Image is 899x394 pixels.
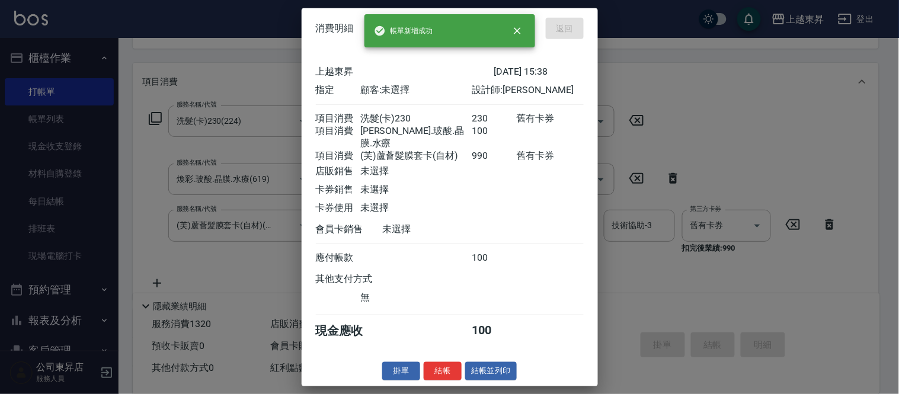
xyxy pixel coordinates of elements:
div: 舊有卡券 [516,113,583,125]
div: 未選擇 [360,165,472,178]
div: 設計師: [PERSON_NAME] [472,84,583,97]
div: 現金應收 [316,323,383,339]
div: 項目消費 [316,150,360,162]
button: 掛單 [382,362,420,380]
div: 未選擇 [360,202,472,214]
div: 100 [472,252,516,264]
div: 會員卡銷售 [316,223,383,236]
div: [DATE] 15:38 [494,66,584,78]
div: 990 [472,150,516,162]
span: 消費明細 [316,23,354,34]
div: 未選擇 [383,223,494,236]
div: 應付帳款 [316,252,360,264]
div: 舊有卡券 [516,150,583,162]
div: 230 [472,113,516,125]
div: [PERSON_NAME].玻酸.晶膜.水療 [360,125,472,150]
div: 項目消費 [316,113,360,125]
div: 卡券使用 [316,202,360,214]
div: 店販銷售 [316,165,360,178]
div: 100 [472,323,516,339]
button: 結帳 [424,362,462,380]
div: 100 [472,125,516,150]
button: 結帳並列印 [465,362,517,380]
span: 帳單新增成功 [374,25,433,37]
div: 上越東昇 [316,66,494,78]
div: (芙)蘆薈髮膜套卡(自材) [360,150,472,162]
div: 其他支付方式 [316,273,405,286]
div: 無 [360,292,472,304]
div: 顧客: 未選擇 [360,84,472,97]
div: 未選擇 [360,184,472,196]
div: 卡券銷售 [316,184,360,196]
div: 洗髮(卡)230 [360,113,472,125]
button: close [504,18,530,44]
div: 指定 [316,84,360,97]
div: 項目消費 [316,125,360,150]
